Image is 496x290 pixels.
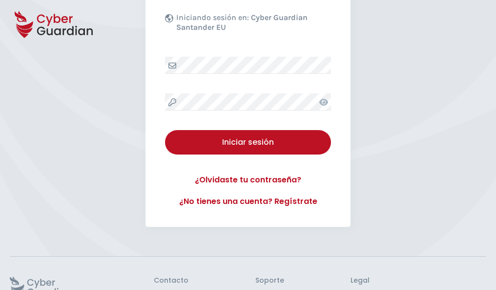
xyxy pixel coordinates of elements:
a: ¿Olvidaste tu contraseña? [165,174,331,186]
h3: Legal [351,276,486,285]
a: ¿No tienes una cuenta? Regístrate [165,196,331,207]
h3: Soporte [255,276,284,285]
h3: Contacto [154,276,188,285]
div: Iniciar sesión [172,136,324,148]
button: Iniciar sesión [165,130,331,155]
